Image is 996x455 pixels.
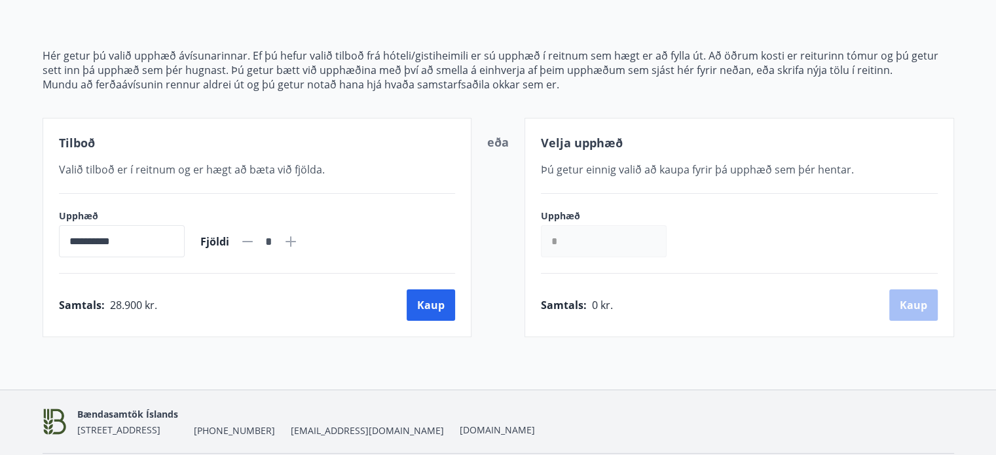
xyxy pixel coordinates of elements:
[541,298,587,312] span: Samtals :
[59,298,105,312] span: Samtals :
[77,408,178,420] span: Bændasamtök Íslands
[77,424,160,436] span: [STREET_ADDRESS]
[59,162,325,177] span: Valið tilboð er í reitnum og er hægt að bæta við fjölda.
[291,424,444,437] span: [EMAIL_ADDRESS][DOMAIN_NAME]
[200,234,229,249] span: Fjöldi
[592,298,613,312] span: 0 kr.
[43,77,954,92] p: Mundu að ferðaávísunin rennur aldrei út og þú getur notað hana hjá hvaða samstarfsaðila okkar sem...
[541,135,623,151] span: Velja upphæð
[59,135,95,151] span: Tilboð
[407,289,455,321] button: Kaup
[460,424,535,436] a: [DOMAIN_NAME]
[541,162,854,177] span: Þú getur einnig valið að kaupa fyrir þá upphæð sem þér hentar.
[43,48,954,77] p: Hér getur þú valið upphæð ávísunarinnar. Ef þú hefur valið tilboð frá hóteli/gistiheimili er sú u...
[110,298,157,312] span: 28.900 kr.
[487,134,509,150] span: eða
[541,209,680,223] label: Upphæð
[43,408,67,436] img: 2aDbt2Rg6yHZme2i5sJufPfIVoFiG0feiFzq86Ft.png
[59,209,185,223] label: Upphæð
[194,424,275,437] span: [PHONE_NUMBER]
